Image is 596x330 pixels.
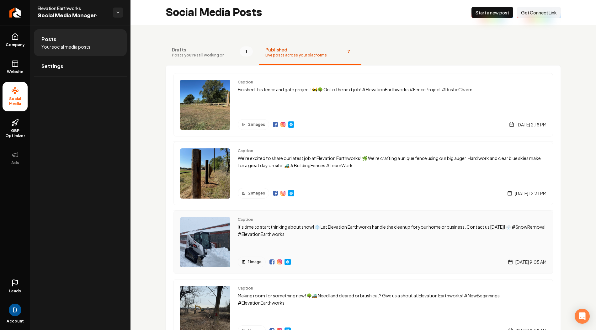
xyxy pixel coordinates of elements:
[285,259,290,264] img: Website
[517,121,546,128] span: [DATE] 2:18 PM
[289,191,294,196] img: Website
[9,160,22,165] span: Ads
[3,55,28,79] a: Website
[259,40,361,65] button: PublishedLive posts across your platforms7
[238,86,546,93] p: Finished this fence and gate project! 🚧🌳 On to the next job! #ElevationEarthworks #FenceProject #...
[265,46,327,53] span: Published
[3,274,28,299] a: Leads
[3,96,28,106] span: Social Media
[288,121,294,128] a: Website
[238,148,546,153] span: Caption
[180,80,230,130] img: Post preview
[471,7,513,18] button: Start a new post
[285,259,291,265] a: Website
[240,46,253,56] span: 1
[280,122,285,127] img: Instagram
[3,28,28,52] a: Company
[41,35,56,43] span: Posts
[280,191,285,196] img: Instagram
[238,292,546,306] p: Making room for something new! 🌳🚜 Need land cleared or brush cut? Give us a shout at Elevation Ea...
[238,80,546,85] span: Caption
[34,56,127,76] a: Settings
[172,46,225,53] span: Drafts
[269,259,274,264] a: View on Facebook
[521,9,557,16] span: Get Connect Link
[248,122,265,127] span: 2 images
[173,210,553,274] a: Post previewCaptionIt's time to start thinking about snow! ❄️ Let Elevation Earthworks handle the...
[9,289,21,294] span: Leads
[280,191,285,196] a: View on Instagram
[3,128,28,138] span: GBP Optimizer
[248,259,262,264] span: 1 image
[166,40,561,65] nav: Tabs
[280,122,285,127] a: View on Instagram
[476,9,509,16] span: Start a new post
[238,155,546,169] p: We're excited to share our latest job at Elevation Earthworks! 🌿 We're crafting a unique fence us...
[9,304,21,316] img: David Rice
[269,259,274,264] img: Facebook
[3,42,27,47] span: Company
[173,73,553,136] a: Post previewCaptionFinished this fence and gate project! 🚧🌳 On to the next job! #ElevationEarthwo...
[342,46,355,56] span: 7
[238,286,546,291] span: Caption
[517,7,561,18] button: Get Connect Link
[7,319,24,324] span: Account
[265,53,327,58] span: Live posts across your platforms
[273,191,278,196] a: View on Facebook
[273,122,278,127] img: Facebook
[166,40,259,65] button: DraftsPosts you're still working on1
[173,141,553,205] a: Post previewCaptionWe're excited to share our latest job at Elevation Earthworks! 🌿 We're craftin...
[273,191,278,196] img: Facebook
[41,62,63,70] span: Settings
[3,146,28,170] button: Ads
[9,301,21,316] button: Open user button
[3,114,28,143] a: GBP Optimizer
[9,8,21,18] img: Rebolt Logo
[277,259,282,264] a: View on Instagram
[238,217,546,222] span: Caption
[515,259,546,265] span: [DATE] 9:05 AM
[277,259,282,264] img: Instagram
[288,190,294,196] a: Website
[238,223,546,238] p: It's time to start thinking about snow! ❄️ Let Elevation Earthworks handle the cleanup for your h...
[180,148,230,199] img: Post preview
[4,69,26,74] span: Website
[38,5,108,11] span: Elevation Earthworks
[273,122,278,127] a: View on Facebook
[41,44,92,50] span: Your social media posts.
[515,190,546,196] span: [DATE] 12:31 PM
[289,122,294,127] img: Website
[38,11,108,20] span: Social Media Manager
[180,217,230,267] img: Post preview
[172,53,225,58] span: Posts you're still working on
[248,191,265,196] span: 2 images
[166,6,262,19] h2: Social Media Posts
[575,309,590,324] div: Open Intercom Messenger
